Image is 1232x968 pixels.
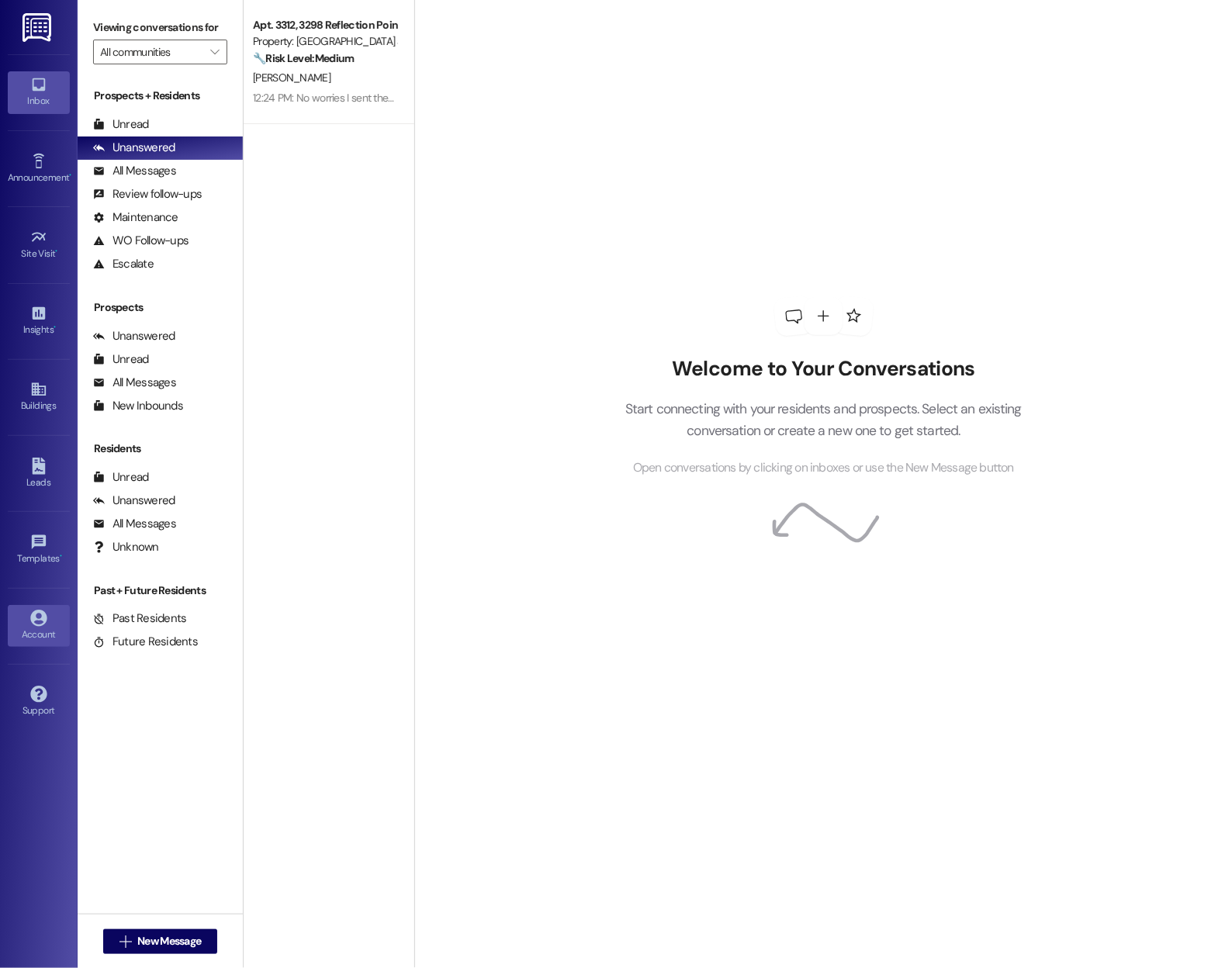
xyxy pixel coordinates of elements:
[93,116,149,133] div: Unread
[8,529,70,571] a: Templates •
[253,71,330,85] span: [PERSON_NAME]
[119,935,131,948] i: 
[100,40,202,64] input: All communities
[103,929,218,954] button: New Message
[93,186,202,202] div: Review follow-ups
[8,605,70,647] a: Account
[253,33,396,50] div: Property: [GEOGRAPHIC_DATA] at [GEOGRAPHIC_DATA]
[8,376,70,418] a: Buildings
[93,328,175,344] div: Unanswered
[22,13,54,42] img: ResiDesk Logo
[93,351,149,368] div: Unread
[253,51,354,65] strong: 🔧 Risk Level: Medium
[602,357,1046,382] h2: Welcome to Your Conversations
[8,681,70,723] a: Support
[93,469,149,486] div: Unread
[54,322,56,333] span: •
[78,583,243,599] div: Past + Future Residents
[56,246,58,257] span: •
[69,170,71,181] span: •
[93,256,154,272] div: Escalate
[93,140,175,156] div: Unanswered
[93,209,178,226] div: Maintenance
[633,458,1014,478] span: Open conversations by clicking on inboxes or use the New Message button
[210,46,219,58] i: 
[93,516,176,532] div: All Messages
[8,224,70,266] a: Site Visit •
[78,88,243,104] div: Prospects + Residents
[602,398,1046,442] p: Start connecting with your residents and prospects. Select an existing conversation or create a n...
[93,398,183,414] div: New Inbounds
[78,441,243,457] div: Residents
[93,375,176,391] div: All Messages
[93,163,176,179] div: All Messages
[253,91,576,105] div: 12:24 PM: No worries I sent them individually thank you [PERSON_NAME]
[93,634,198,650] div: Future Residents
[93,16,227,40] label: Viewing conversations for
[137,933,201,949] span: New Message
[93,610,187,627] div: Past Residents
[8,71,70,113] a: Inbox
[93,233,189,249] div: WO Follow-ups
[253,17,396,33] div: Apt. 3312, 3298 Reflection Pointe
[93,539,159,555] div: Unknown
[78,299,243,316] div: Prospects
[60,551,62,562] span: •
[8,453,70,495] a: Leads
[8,300,70,342] a: Insights •
[93,493,175,509] div: Unanswered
